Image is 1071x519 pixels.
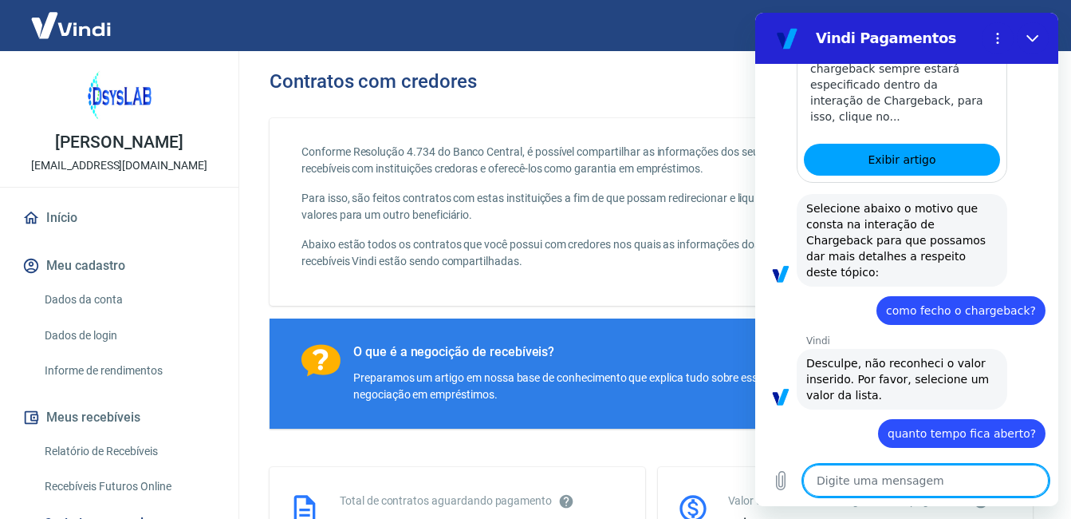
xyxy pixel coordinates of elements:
[55,134,183,151] p: [PERSON_NAME]
[19,400,219,435] button: Meus recebíveis
[19,248,219,283] button: Meu cadastro
[19,1,123,50] img: Vindi
[728,493,1014,509] div: Valor total de contratos aguardando pagamento
[301,344,341,377] img: Ícone com um ponto de interrogação.
[301,144,791,177] p: Conforme Resolução 4.734 do Banco Central, é possível compartilhar as informações dos seus recebí...
[994,11,1052,41] button: Sair
[38,355,219,387] a: Informe de rendimentos
[38,319,219,352] a: Dados de login
[31,157,207,174] p: [EMAIL_ADDRESS][DOMAIN_NAME]
[353,344,912,360] div: O que é a negocição de recebíveis?
[19,200,219,236] a: Início
[270,70,477,93] h3: Contratos com credores
[38,435,219,468] a: Relatório de Recebíveis
[38,470,219,503] a: Recebíveis Futuros Online
[301,190,791,224] p: Para isso, são feitos contratos com estas instituições a fim de que possam redirecionar e liquida...
[353,370,912,403] div: Preparamos um artigo em nossa base de conhecimento que explica tudo sobre essa nova modalidade de...
[340,493,626,509] div: Total de contratos aguardando pagamento
[755,13,1058,506] iframe: Janela de mensagens
[558,493,574,509] svg: Esses contratos não se referem à Vindi, mas sim a outras instituições.
[38,283,219,316] a: Dados da conta
[301,236,791,270] p: Abaixo estão todos os contratos que você possui com credores nos quais as informações dos seus re...
[88,64,152,128] img: 34898181-a950-4937-a6e6-67e32eaa6798.jpeg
